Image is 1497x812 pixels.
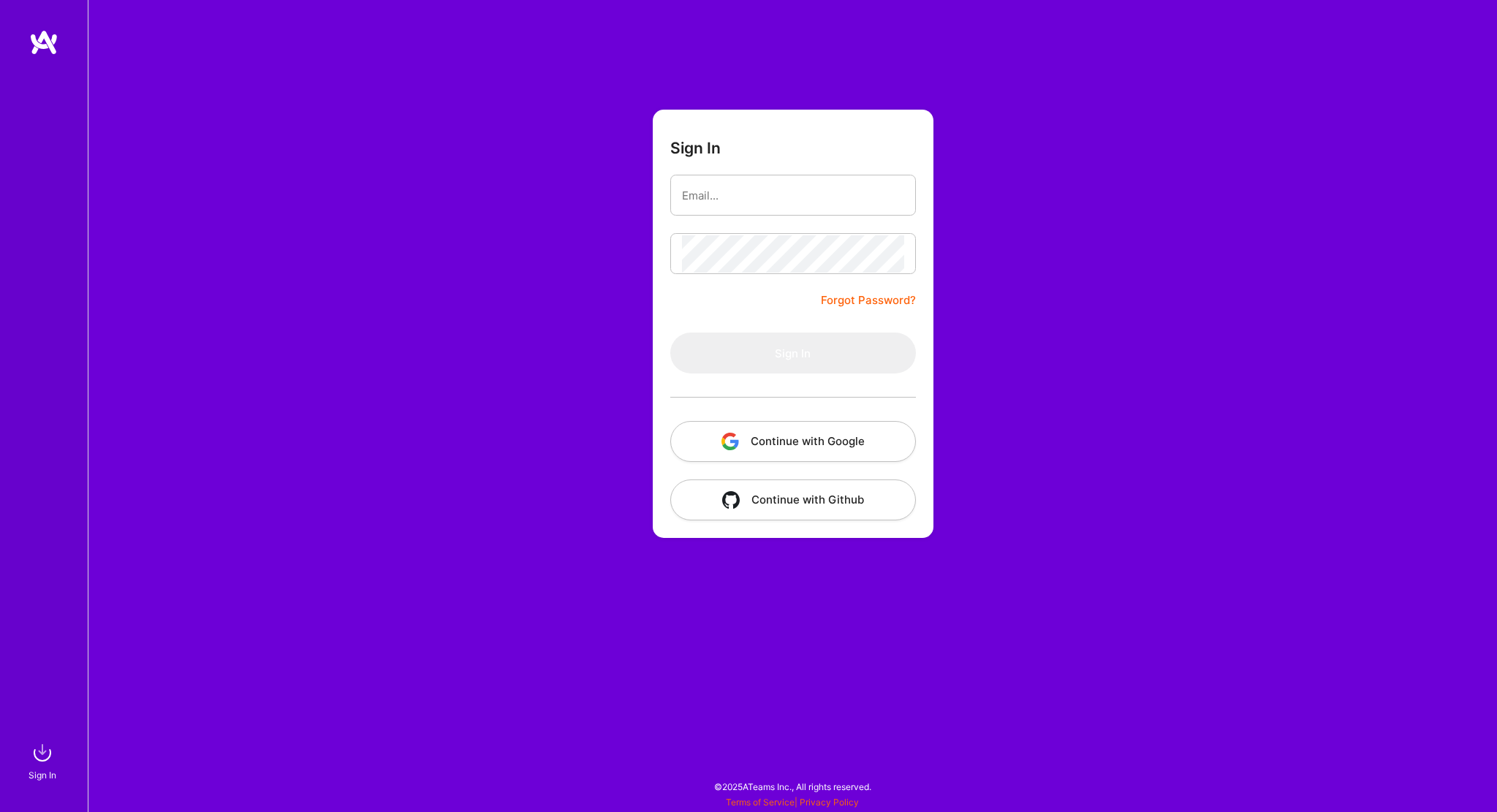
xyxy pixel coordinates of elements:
a: Forgot Password? [821,292,916,309]
a: Privacy Policy [800,797,859,808]
img: sign in [28,738,57,767]
div: Sign In [29,767,56,783]
div: © 2025 ATeams Inc., All rights reserved. [88,768,1497,805]
img: logo [29,29,58,56]
input: Email... [682,177,904,214]
button: Continue with Google [670,421,916,462]
button: Continue with Github [670,479,916,520]
span: | [726,797,859,808]
button: Sign In [670,333,916,373]
a: Terms of Service [726,797,795,808]
h3: Sign In [670,139,721,157]
img: icon [721,433,739,450]
a: sign inSign In [31,738,57,783]
img: icon [722,491,740,509]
